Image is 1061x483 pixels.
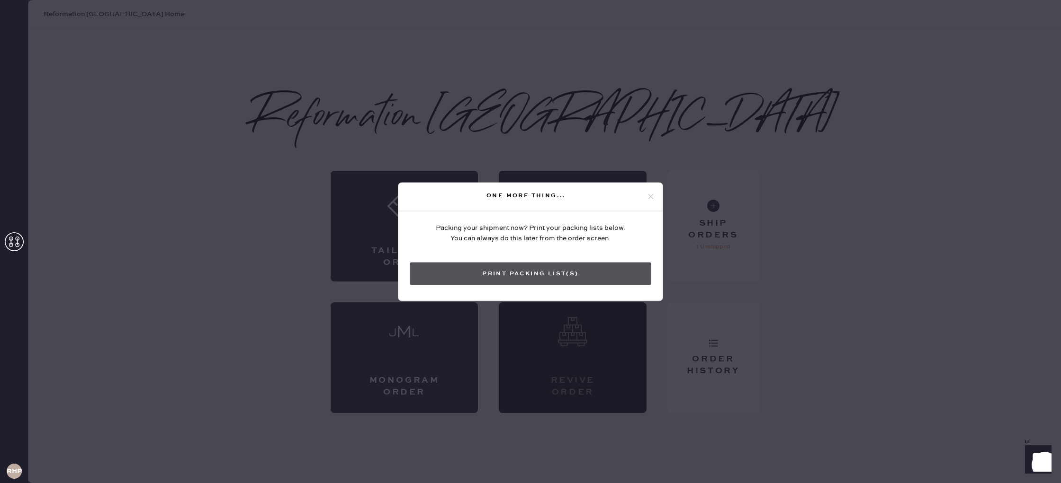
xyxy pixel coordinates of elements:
[410,262,651,285] button: Print Packing List(s)
[436,222,625,243] div: Packing your shipment now? Print your packing lists below. You can always do this later from the ...
[7,468,22,474] h3: RHPA
[1016,440,1057,481] iframe: Front Chat
[406,190,647,202] div: One more thing...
